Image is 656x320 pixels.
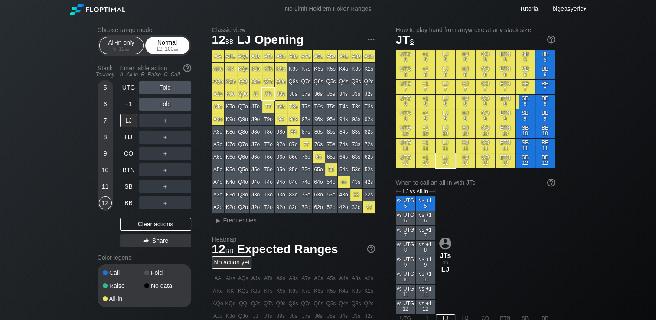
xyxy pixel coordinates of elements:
div: A8o [212,126,224,138]
div: BB 10 [535,124,555,138]
h2: Choose range mode [98,26,191,33]
div: 77 [300,138,312,150]
div: Q6o [237,151,249,163]
div: +1 [120,98,137,111]
div: LJ 10 [436,124,455,138]
div: J3s [350,88,362,100]
div: HJ 7 [456,80,475,94]
span: bb [125,46,130,52]
div: SB 8 [516,95,535,109]
div: K8s [287,63,300,75]
div: SB [120,180,137,193]
div: BTN 11 [496,139,515,153]
div: +1 10 [416,124,435,138]
div: 85o [287,163,300,176]
div: J5o [250,163,262,176]
div: T3o [262,189,274,201]
div: BTN 7 [496,80,515,94]
div: Q8s [287,75,300,88]
div: HJ 12 [456,153,475,168]
div: Fold [139,81,191,94]
div: J9o [250,113,262,125]
h2: Classic view [212,26,375,33]
div: 97o [275,138,287,150]
div: 42o [338,201,350,213]
div: A3s [350,50,362,62]
div: T2o [262,201,274,213]
div: J7s [300,88,312,100]
div: BB 5 [535,50,555,65]
div: HJ 10 [456,124,475,138]
div: 33 [350,189,362,201]
div: BB 12 [535,153,555,168]
div: UTG 6 [396,65,415,79]
div: J6o [250,151,262,163]
div: 12 – 100 [149,46,186,52]
div: 53o [325,189,337,201]
img: icon-avatar.b40e07d9.svg [439,237,451,249]
div: 73o [300,189,312,201]
div: J2o [250,201,262,213]
div: CO 11 [476,139,495,153]
div: No data [144,283,186,289]
div: SB 12 [516,153,535,168]
div: +1 6 [416,65,435,79]
div: A9s [275,50,287,62]
div: J8o [250,126,262,138]
div: 52s [363,163,375,176]
div: T4s [338,101,350,113]
div: Q7s [300,75,312,88]
div: 86s [313,126,325,138]
div: KTo [225,101,237,113]
div: UTG 9 [396,109,415,124]
div: T6o [262,151,274,163]
div: ＋ [139,147,191,160]
img: help.32db89a4.svg [546,35,556,44]
div: T9o [262,113,274,125]
div: 83o [287,189,300,201]
div: J7o [250,138,262,150]
div: K9o [225,113,237,125]
div: Q5s [325,75,337,88]
div: Fold [144,270,186,276]
div: A6s [313,50,325,62]
div: HJ 11 [456,139,475,153]
div: vs +1 6 [416,211,435,225]
span: bigeasyeric [552,5,583,12]
div: BB 9 [535,109,555,124]
div: Q2o [237,201,249,213]
div: K7s [300,63,312,75]
div: 97s [300,113,312,125]
div: +1 7 [416,80,435,94]
div: 94o [275,176,287,188]
div: KJs [250,63,262,75]
img: help.32db89a4.svg [366,244,376,254]
div: K5o [225,163,237,176]
div: Q6s [313,75,325,88]
div: T8s [287,101,300,113]
div: QTo [237,101,249,113]
span: LJ vs All-in [403,189,428,195]
div: LJ 12 [436,153,455,168]
div: 32s [363,189,375,201]
div: T7s [300,101,312,113]
div: 22 [363,201,375,213]
div: SB 6 [516,65,535,79]
div: CO 12 [476,153,495,168]
div: UTG 5 [396,50,415,65]
div: K7o [225,138,237,150]
div: HJ 9 [456,109,475,124]
div: BB 8 [535,95,555,109]
div: 7 [99,114,112,127]
div: T7o [262,138,274,150]
div: QTs [262,75,274,88]
div: UTG 10 [396,124,415,138]
div: BTN 9 [496,109,515,124]
div: J9s [275,88,287,100]
div: J3o [250,189,262,201]
a: Tutorial [519,5,539,12]
div: 10 [99,163,112,176]
div: AKo [212,63,224,75]
div: K9s [275,63,287,75]
div: 93s [350,113,362,125]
